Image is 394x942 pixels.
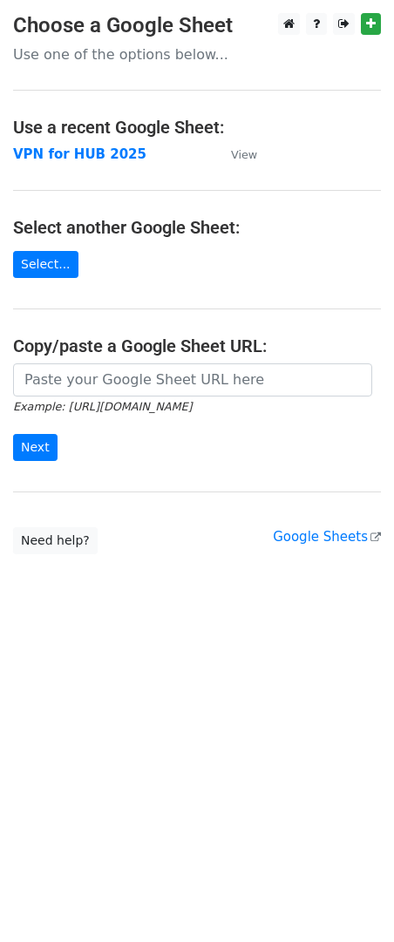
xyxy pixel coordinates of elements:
small: View [231,148,257,161]
a: View [214,146,257,162]
h4: Select another Google Sheet: [13,217,381,238]
a: Google Sheets [273,529,381,545]
h4: Copy/paste a Google Sheet URL: [13,335,381,356]
a: Select... [13,251,78,278]
input: Next [13,434,58,461]
a: Need help? [13,527,98,554]
iframe: Chat Widget [307,858,394,942]
p: Use one of the options below... [13,45,381,64]
h3: Choose a Google Sheet [13,13,381,38]
small: Example: [URL][DOMAIN_NAME] [13,400,192,413]
a: VPN for HUB 2025 [13,146,146,162]
input: Paste your Google Sheet URL here [13,363,372,396]
h4: Use a recent Google Sheet: [13,117,381,138]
